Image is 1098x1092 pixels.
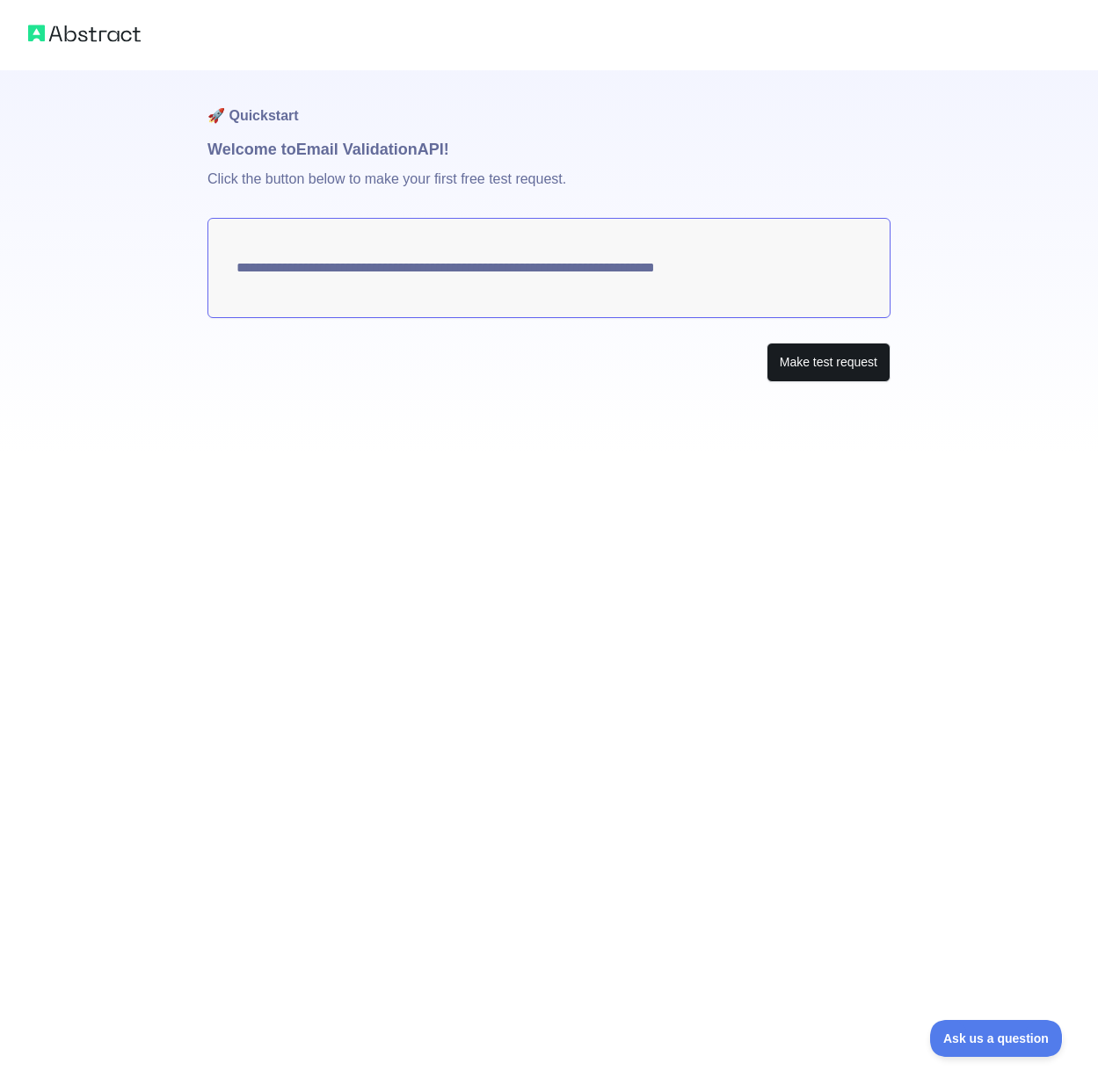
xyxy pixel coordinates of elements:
[767,343,891,382] button: Make test request
[930,1020,1063,1057] iframe: Toggle Customer Support
[207,162,891,218] p: Click the button below to make your first free test request.
[28,21,141,46] img: Abstract logo
[207,137,891,162] h1: Welcome to Email Validation API!
[207,70,891,137] h1: 🚀 Quickstart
